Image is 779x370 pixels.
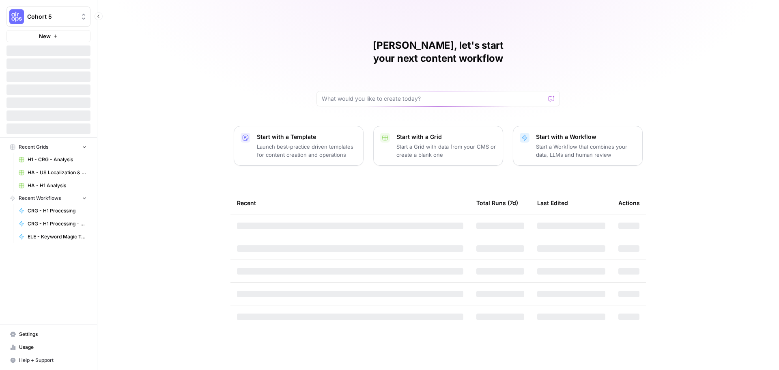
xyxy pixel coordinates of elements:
[234,126,364,166] button: Start with a TemplateLaunch best-practice driven templates for content creation and operations
[6,6,90,27] button: Workspace: Cohort 5
[15,230,90,243] a: ELE - Keyword Magic Tool (conditions)
[6,328,90,341] a: Settings
[15,204,90,217] a: CRG - H1 Processing
[536,143,636,159] p: Start a Workflow that combines your data, LLMs and human review
[15,217,90,230] a: CRG - H1 Processing - modifier type list (step 2)
[6,141,90,153] button: Recent Grids
[27,13,76,21] span: Cohort 5
[28,220,87,227] span: CRG - H1 Processing - modifier type list (step 2)
[28,207,87,214] span: CRG - H1 Processing
[6,192,90,204] button: Recent Workflows
[322,95,545,103] input: What would you like to create today?
[19,195,61,202] span: Recent Workflows
[257,133,357,141] p: Start with a Template
[257,143,357,159] p: Launch best-practice driven templates for content creation and operations
[28,233,87,240] span: ELE - Keyword Magic Tool (conditions)
[513,126,643,166] button: Start with a WorkflowStart a Workflow that combines your data, LLMs and human review
[396,143,496,159] p: Start a Grid with data from your CMS or create a blank one
[15,166,90,179] a: HA - US Localization & Quality Check
[15,153,90,166] a: H1 - CRG - Analysis
[373,126,503,166] button: Start with a GridStart a Grid with data from your CMS or create a blank one
[19,331,87,338] span: Settings
[39,32,51,40] span: New
[19,143,48,151] span: Recent Grids
[537,192,568,214] div: Last Edited
[19,357,87,364] span: Help + Support
[316,39,560,65] h1: [PERSON_NAME], let's start your next content workflow
[618,192,640,214] div: Actions
[9,9,24,24] img: Cohort 5 Logo
[6,341,90,354] a: Usage
[237,192,463,214] div: Recent
[6,30,90,42] button: New
[28,182,87,189] span: HA - H1 Analysis
[396,133,496,141] p: Start with a Grid
[476,192,518,214] div: Total Runs (7d)
[15,179,90,192] a: HA - H1 Analysis
[6,354,90,367] button: Help + Support
[28,156,87,163] span: H1 - CRG - Analysis
[536,133,636,141] p: Start with a Workflow
[28,169,87,176] span: HA - US Localization & Quality Check
[19,344,87,351] span: Usage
